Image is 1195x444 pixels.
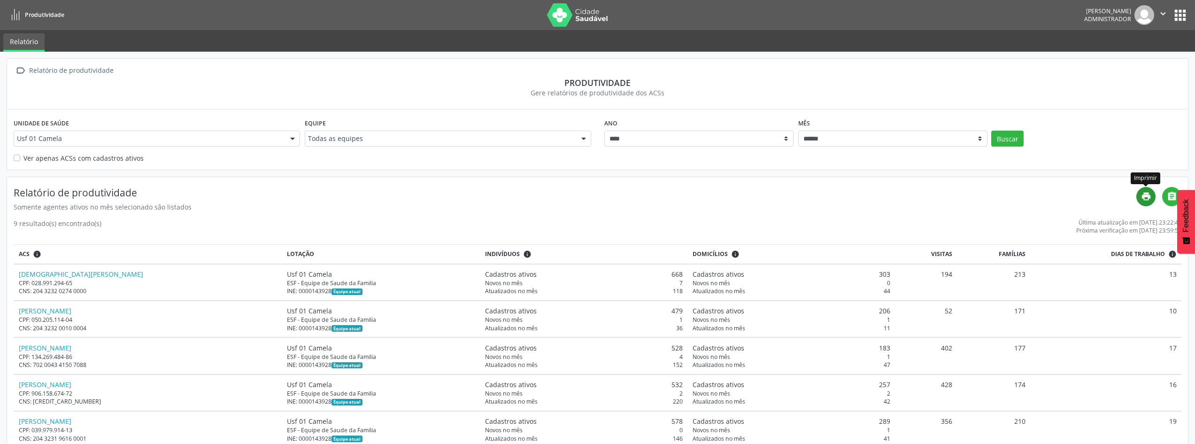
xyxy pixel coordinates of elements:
span: Cadastros ativos [693,306,744,316]
div: ESF - Equipe de Saude da Familia [287,353,475,361]
span: ACS [19,250,30,258]
span: Esta é a equipe atual deste Agente [332,288,362,295]
i: <div class="text-left"> <div> <strong>Cadastros ativos:</strong> Cadastros que estão vinculados a... [731,250,740,258]
label: Mês [798,116,810,131]
span: Novos no mês [693,353,730,361]
span: Novos no mês [485,389,523,397]
span: Novos no mês [693,389,730,397]
span: Novos no mês [485,353,523,361]
label: Equipe [305,116,326,131]
div: 36 [485,324,683,332]
span: Esta é a equipe atual deste Agente [332,362,362,369]
div: 1 [693,316,890,324]
div: 578 [485,416,683,426]
div: CPF: 028.991.294-65 [19,279,278,287]
div: Relatório de produtividade [27,64,115,78]
td: 10 [1030,301,1181,337]
button: apps [1172,7,1188,23]
div: Produtividade [14,78,1181,88]
a: print [1136,187,1156,206]
i:  [1167,191,1177,202]
span: Atualizados no mês [485,324,538,332]
div: Usf 01 Camela [287,306,475,316]
a:  [1162,187,1181,206]
span: Atualizados no mês [693,287,745,295]
span: Domicílios [693,250,728,258]
a: Relatório [3,33,45,52]
span: Esta é a equipe atual deste Agente [332,399,362,405]
div: 1 [485,316,683,324]
div: INE: 0000143928 [287,287,475,295]
label: Ano [604,116,617,131]
a: [DEMOGRAPHIC_DATA][PERSON_NAME] [19,270,143,279]
div: CPF: 039.979.914-13 [19,426,278,434]
div: Usf 01 Camela [287,269,475,279]
span: Atualizados no mês [693,435,745,443]
span: Todas as equipes [308,134,572,143]
span: Atualizados no mês [693,324,745,332]
div: 2 [485,389,683,397]
div: 206 [693,306,890,316]
div: ESF - Equipe de Saude da Familia [287,426,475,434]
span: Novos no mês [485,279,523,287]
div: 668 [485,269,683,279]
a: [PERSON_NAME] [19,306,71,315]
div: 289 [693,416,890,426]
span: Novos no mês [693,279,730,287]
div: 257 [693,380,890,389]
div: 1 [693,426,890,434]
div: 183 [693,343,890,353]
img: img [1134,5,1154,25]
i: ACSs que estiveram vinculados a uma UBS neste período, mesmo sem produtividade. [33,250,41,258]
button: Feedback - Mostrar pesquisa [1177,190,1195,254]
td: 428 [895,374,957,411]
span: Atualizados no mês [485,397,538,405]
div: Gere relatórios de produtividade dos ACSs [14,88,1181,98]
button:  [1154,5,1172,25]
div: 4 [485,353,683,361]
div: Usf 01 Camela [287,380,475,389]
span: Cadastros ativos [693,269,744,279]
a: [PERSON_NAME] [19,380,71,389]
div: CNS: 204 3232 0010 0004 [19,324,278,332]
span: Esta é a equipe atual deste Agente [332,436,362,442]
td: 177 [957,337,1030,374]
span: Novos no mês [485,316,523,324]
div: 11 [693,324,890,332]
a: Produtividade [7,7,64,23]
span: Cadastros ativos [485,306,537,316]
div: Usf 01 Camela [287,343,475,353]
div: 118 [485,287,683,295]
span: Cadastros ativos [693,380,744,389]
td: 213 [957,264,1030,301]
div: ESF - Equipe de Saude da Familia [287,279,475,287]
a: [PERSON_NAME] [19,343,71,352]
div: ESF - Equipe de Saude da Familia [287,316,475,324]
span: Indivíduos [485,250,520,258]
div: 9 resultado(s) encontrado(s) [14,218,101,234]
div: 41 [693,435,890,443]
div: 44 [693,287,890,295]
i: Dias em que o(a) ACS fez pelo menos uma visita, ou ficha de cadastro individual ou cadastro domic... [1168,250,1177,258]
span: Produtividade [25,11,64,19]
span: Cadastros ativos [485,343,537,353]
a:  Relatório de produtividade [14,64,115,78]
i: <div class="text-left"> <div> <strong>Cadastros ativos:</strong> Cadastros que estão vinculados a... [523,250,532,258]
div: 528 [485,343,683,353]
div: CNS: 702 0043 4150 7088 [19,361,278,369]
div: INE: 0000143928 [287,397,475,405]
td: 171 [957,301,1030,337]
th: Famílias [957,245,1030,264]
td: 17 [1030,337,1181,374]
div: Usf 01 Camela [287,416,475,426]
td: 402 [895,337,957,374]
div: CNS: 204 3231 9616 0001 [19,435,278,443]
div: CPF: 134.269.484-86 [19,353,278,361]
div: 479 [485,306,683,316]
div: 0 [693,279,890,287]
span: Novos no mês [693,316,730,324]
h4: Relatório de produtividade [14,187,1136,199]
span: Atualizados no mês [693,361,745,369]
div: 532 [485,380,683,389]
i:  [1158,8,1168,19]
